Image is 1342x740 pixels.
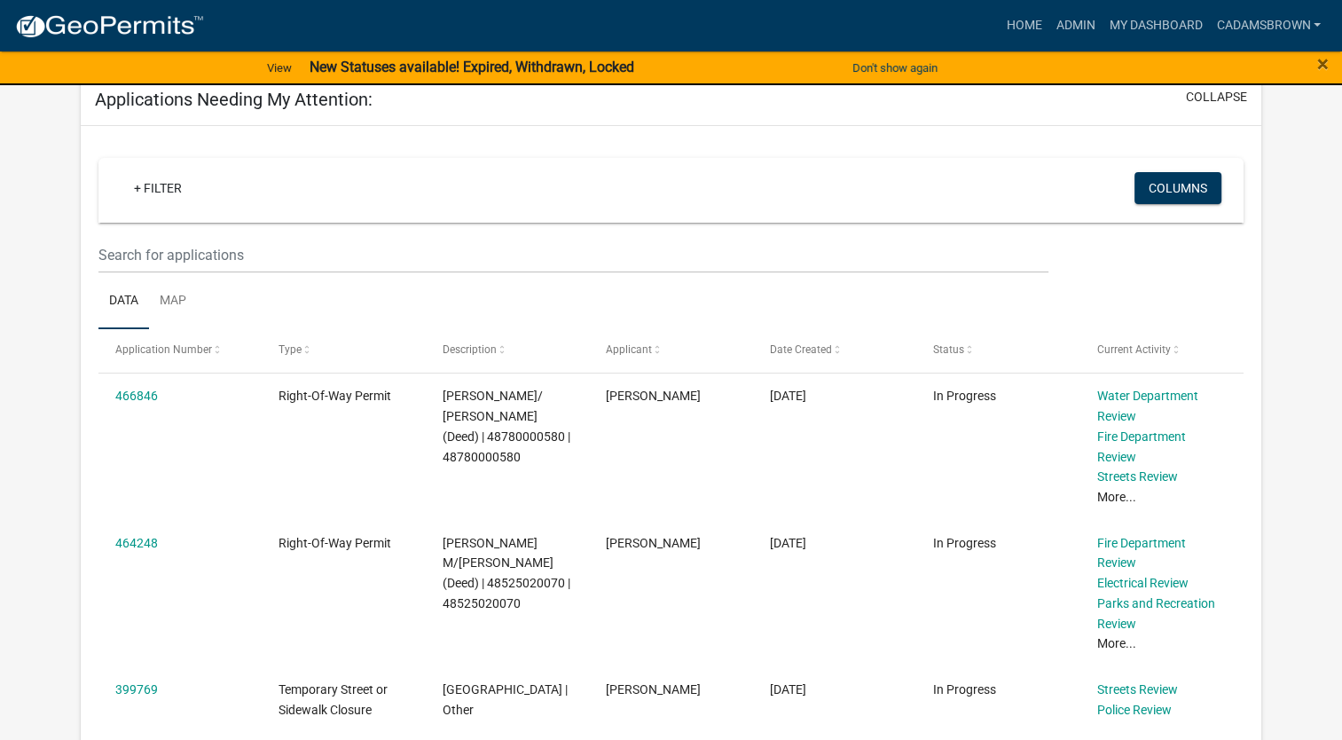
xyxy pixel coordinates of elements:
strong: New Statuses available! Expired, Withdrawn, Locked [310,59,634,75]
a: Home [999,9,1048,43]
a: Streets Review [1096,682,1177,697]
span: CUMMINGS, STEPHANI J/ ERIC LEE (Deed) | 48780000580 | 48780000580 [443,389,570,463]
a: More... [1096,490,1135,504]
datatable-header-cell: Application Number [98,329,262,372]
a: Police Review [1096,703,1171,717]
datatable-header-cell: Status [916,329,1079,372]
span: Right-Of-Way Permit [279,389,391,403]
a: View [260,53,299,83]
datatable-header-cell: Current Activity [1079,329,1243,372]
span: Jacy West [606,682,701,697]
span: In Progress [933,536,996,550]
a: Map [149,273,197,330]
span: 08/20/2025 [770,389,806,403]
a: cadamsbrown [1209,9,1328,43]
span: × [1317,51,1329,76]
a: 399769 [115,682,158,697]
h5: Applications Needing My Attention: [95,89,373,110]
span: Tyler Perkins [606,389,701,403]
datatable-header-cell: Type [262,329,425,372]
span: Status [933,343,964,356]
a: + Filter [120,172,196,204]
span: Current Activity [1096,343,1170,356]
span: Tyler Perkins [606,536,701,550]
span: REETZ, MORGAN M/SHARADAN (Deed) | 48525020070 | 48525020070 [443,536,570,610]
datatable-header-cell: Description [426,329,589,372]
datatable-header-cell: Date Created [752,329,915,372]
a: Fire Department Review [1096,429,1185,464]
span: Date Created [770,343,832,356]
a: Fire Department Review [1096,536,1185,571]
a: Water Department Review [1096,389,1197,423]
button: collapse [1186,88,1247,106]
a: More... [1096,636,1135,650]
a: Streets Review [1096,469,1177,484]
button: Columns [1134,172,1221,204]
a: 466846 [115,389,158,403]
span: 04/03/2025 [770,682,806,697]
span: Applicant [606,343,652,356]
span: Type [279,343,302,356]
span: 08/15/2025 [770,536,806,550]
a: Data [98,273,149,330]
span: Temporary Street or Sidewalk Closure [279,682,388,717]
span: Right-Of-Way Permit [279,536,391,550]
span: Application Number [115,343,212,356]
span: In Progress [933,389,996,403]
a: My Dashboard [1102,9,1209,43]
datatable-header-cell: Applicant [589,329,752,372]
span: Description [443,343,497,356]
a: Electrical Review [1096,576,1188,590]
span: Indianola Public Library | Other [443,682,568,717]
input: Search for applications [98,237,1048,273]
a: 464248 [115,536,158,550]
button: Close [1317,53,1329,75]
button: Don't show again [845,53,945,83]
span: In Progress [933,682,996,697]
a: Admin [1048,9,1102,43]
a: Parks and Recreation Review [1096,596,1214,631]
